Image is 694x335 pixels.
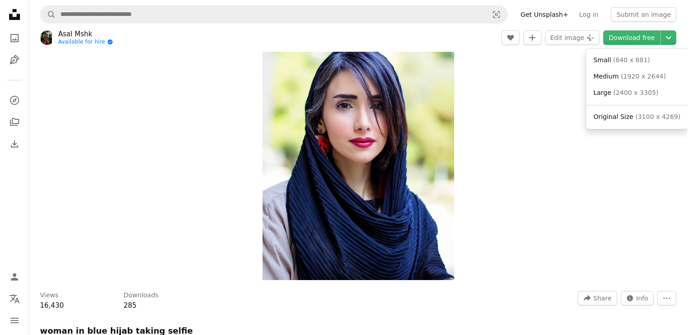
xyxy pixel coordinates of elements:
span: Medium [593,73,619,80]
span: ( 640 x 881 ) [613,56,650,64]
div: Choose download size [586,49,688,129]
span: Original Size [593,113,633,120]
span: ( 3100 x 4269 ) [635,113,680,120]
span: Small [593,56,611,64]
span: Large [593,89,611,96]
button: Choose download size [661,30,676,45]
span: ( 1920 x 2644 ) [621,73,666,80]
span: ( 2400 x 3305 ) [613,89,658,96]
